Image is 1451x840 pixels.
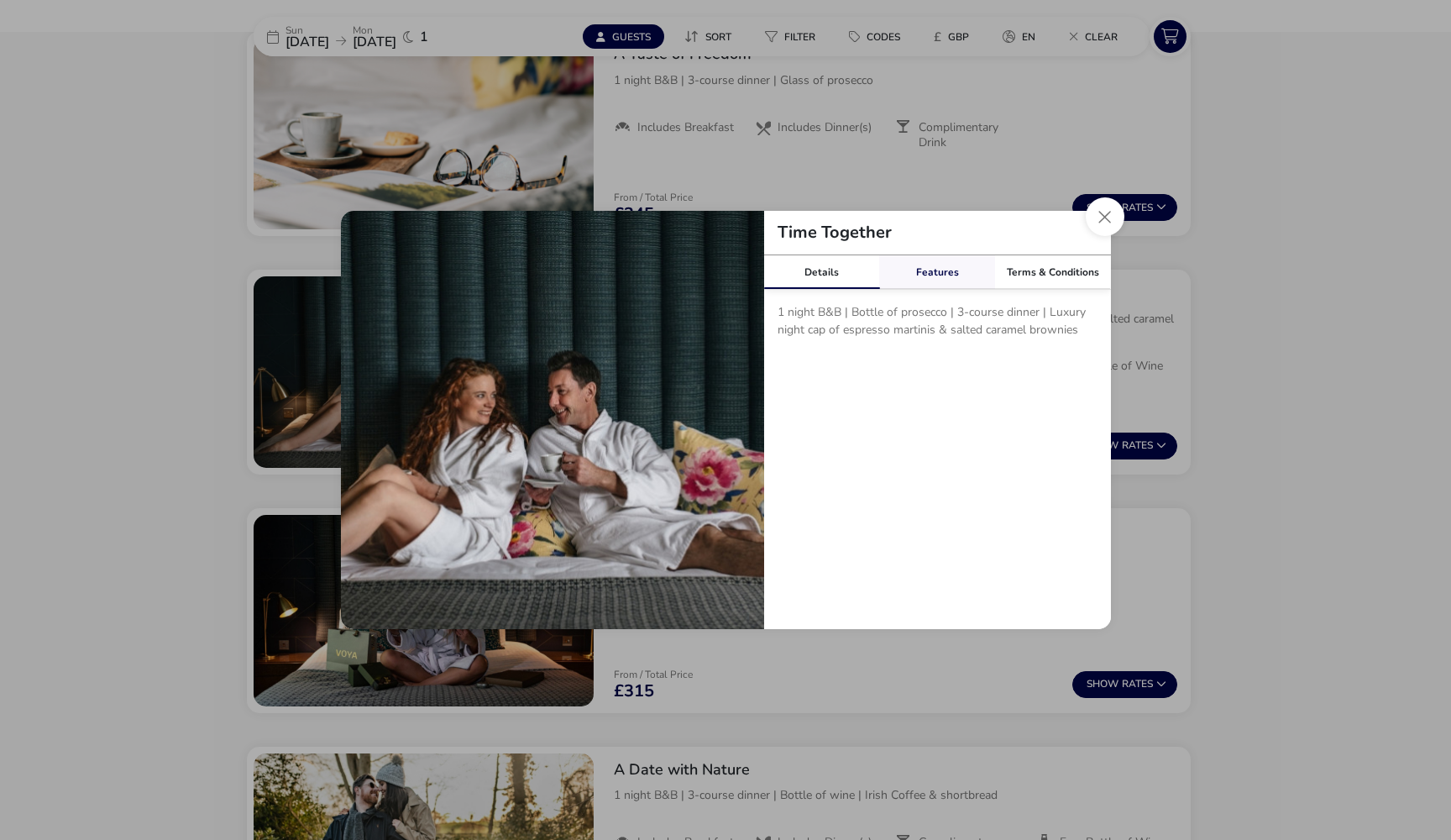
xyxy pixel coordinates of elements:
div: Details [764,255,880,289]
p: 1 night B&B | Bottle of prosecco | 3-course dinner | Luxury night cap of espresso martinis & salt... [778,303,1097,345]
div: Features [879,255,995,289]
div: tariffDetails [341,211,1111,629]
button: Close modal [1086,197,1124,236]
h2: Time Together [764,224,905,241]
div: Terms & Conditions [995,255,1111,289]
